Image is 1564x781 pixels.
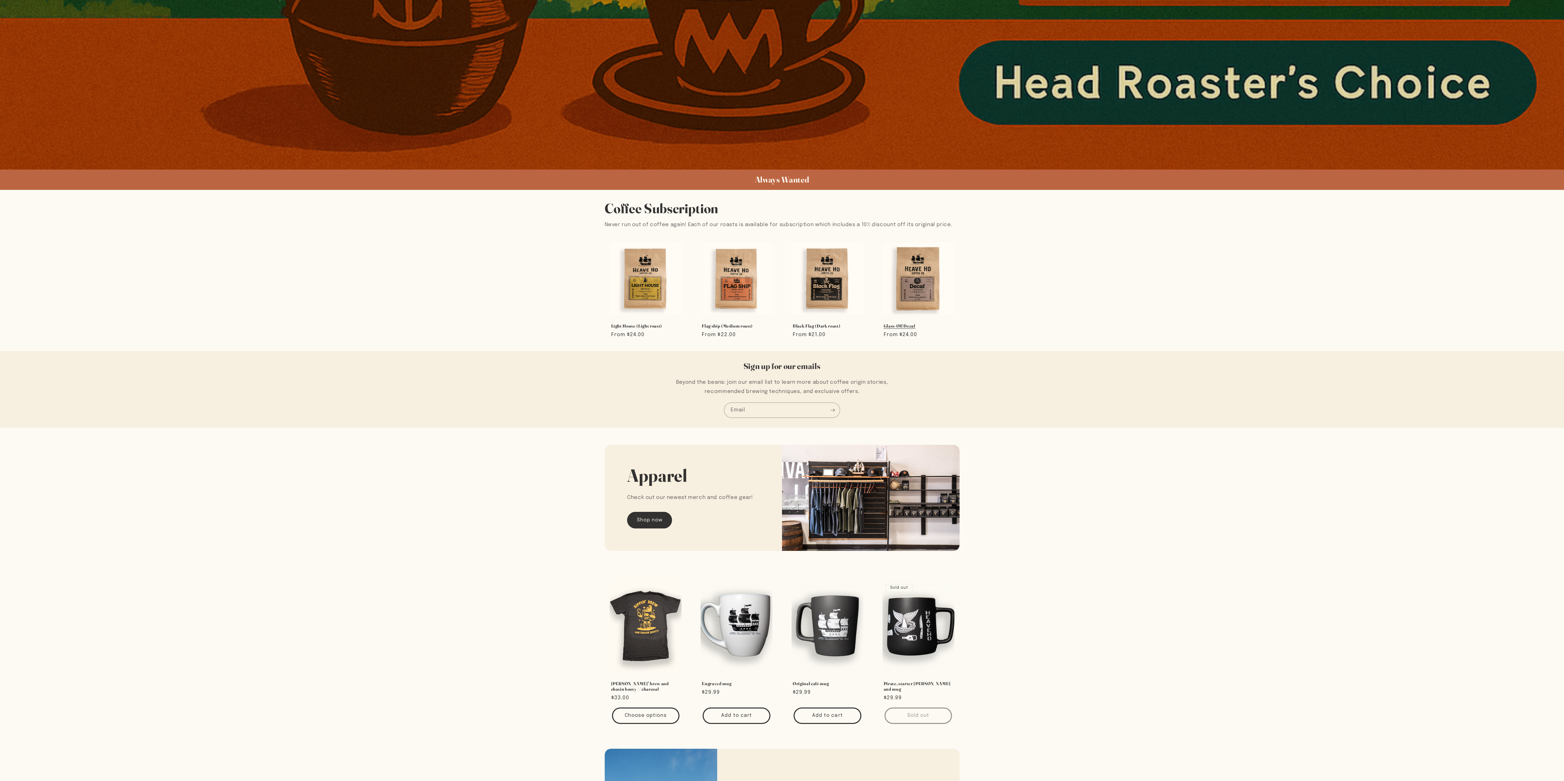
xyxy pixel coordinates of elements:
[669,378,895,396] p: Beyond the beans: join our email list to learn more about coffee origin stories, recommended brew...
[885,708,952,724] button: Sold out
[605,220,960,230] p: Never run out of coffee again! Each of our roasts is available for subscription which includes a ...
[611,323,681,329] a: Light House (Light roast)
[884,681,953,692] a: Pirate, starter [PERSON_NAME] and mug
[794,708,861,724] button: Add to cart
[702,323,771,329] a: Flag ship (Medium roast)
[724,403,840,417] input: Email
[755,175,809,185] span: Always Wanted
[29,361,1535,371] h2: Sign up for our emails
[826,402,840,418] button: Subscribe
[605,575,960,730] ul: Slider
[703,708,770,724] button: Add to cart
[884,323,953,329] a: Glass-Off Decaf
[611,681,681,692] a: [PERSON_NAME]' brew and chasin booty // charcoal
[793,323,862,329] a: Black Flag (Dark roast)
[627,464,687,487] h2: Apparel
[702,681,771,686] a: Engraved mug
[627,512,672,528] a: Shop now
[605,237,960,347] ul: Slider
[612,708,679,724] button: Choose options
[605,200,960,217] h2: Coffee Subscription
[627,493,753,502] p: Check out our newest merch and coffee gear!
[793,681,862,686] a: Original café mug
